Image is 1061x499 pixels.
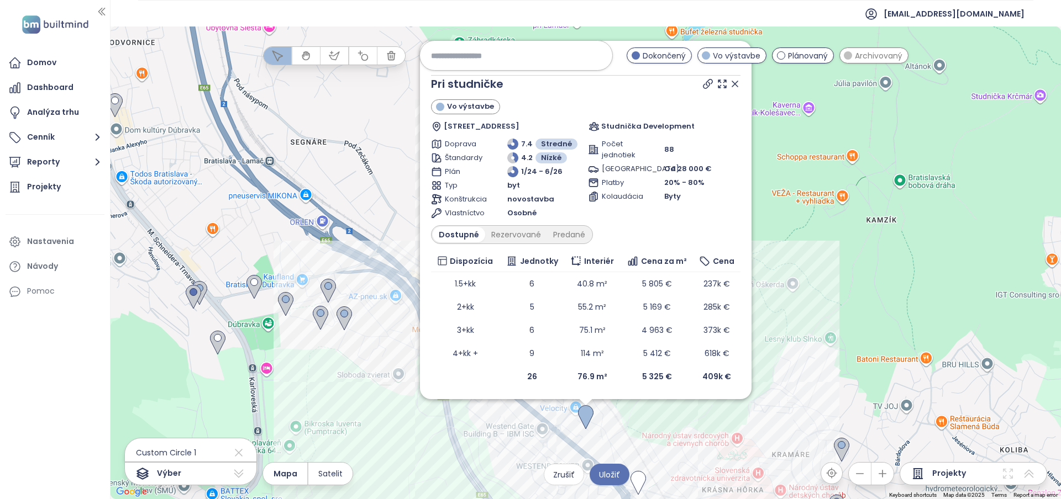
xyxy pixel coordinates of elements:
div: Domov [27,56,56,70]
span: 4.2 [521,152,533,163]
button: Uložiť [590,464,629,485]
span: Byty [664,191,681,202]
div: Predané [547,227,591,242]
span: [STREET_ADDRESS] [444,121,519,132]
a: Report a map error [1013,492,1058,498]
a: Pri studničke [431,76,503,92]
span: Vo výstavbe [713,50,760,62]
span: Osobné [507,208,537,219]
span: Archivovaný [855,50,902,62]
b: 26 [527,371,537,382]
span: 7.4 [521,139,533,150]
a: Dashboard [6,77,104,99]
a: Návody [6,256,104,278]
a: Open this area in Google Maps (opens a new window) [113,485,150,499]
td: 3+kk [431,318,500,342]
span: 88 [664,144,674,155]
span: Vo výstavbe [447,101,494,112]
img: logo [19,13,92,36]
span: Typ [445,180,483,191]
span: Výber [157,467,181,480]
td: 75.1 m² [564,318,620,342]
span: novostavba [507,194,554,205]
b: 5 325 € [642,371,672,382]
div: Analýza trhu [27,105,79,119]
div: Rezervované [485,227,547,242]
span: Kolaudácia [602,191,640,202]
span: 1/24 - 6/26 [521,166,563,177]
span: 373k € [703,325,730,336]
button: Zrušiť [544,464,584,485]
span: [GEOGRAPHIC_DATA] [602,163,640,174]
span: Map data ©2025 [943,492,985,498]
span: Projekty [932,467,966,480]
span: Uložiť [599,469,620,481]
div: Dashboard [27,81,73,94]
span: 4 963 € [642,325,673,336]
button: Keyboard shortcuts [889,491,937,499]
td: 6 [500,318,564,342]
td: 1.5+kk [431,272,500,295]
div: Projekty [27,180,61,194]
span: Dokončený [643,50,686,62]
b: 409k € [702,371,731,382]
span: 5 805 € [642,278,672,289]
span: Cena [713,255,734,267]
span: byt [507,180,520,191]
span: Jednotky [520,255,558,267]
button: Reporty [6,151,104,173]
td: 5 [500,295,564,318]
span: Satelit [318,468,343,480]
div: Návody [27,259,58,273]
span: 285k € [703,301,730,312]
a: Nastavenia [6,231,104,253]
span: Konštrukcia [445,194,483,205]
div: Dostupné [433,227,485,242]
span: Dispozícia [450,255,493,267]
span: Plán [445,166,483,177]
button: Cenník [6,126,104,148]
div: Pomoc [6,280,104,302]
span: 237k € [703,278,730,289]
button: Mapa [263,463,307,485]
span: [EMAIL_ADDRESS][DOMAIN_NAME] [884,1,1025,27]
span: Počet jednotiek [602,139,640,161]
span: Platby [602,177,640,188]
td: 55.2 m² [564,295,620,318]
td: 114 m² [564,342,620,365]
td: 4+kk + [431,342,500,365]
span: Interiér [584,255,614,267]
a: Analýza trhu [6,102,104,124]
span: Plánovaný [788,50,828,62]
span: Stredné [541,139,572,150]
span: Mapa [274,468,297,480]
td: 6 [500,272,564,295]
b: 76.9 m² [577,371,607,382]
span: Štandardy [445,152,483,163]
td: 40.8 m² [564,272,620,295]
div: Pomoc [27,284,55,298]
span: Vlastníctvo [445,208,483,219]
span: Custom Circle 1 [125,444,196,461]
td: 9 [500,342,564,365]
span: Zrušiť [553,469,575,481]
span: 618k € [705,348,729,359]
span: Studnička Development [601,121,695,132]
span: Od 28 000 € [664,163,712,174]
span: 20% - 80% [664,177,705,188]
span: Nízké [541,152,561,163]
a: Domov [6,52,104,74]
span: Doprava [445,139,483,150]
span: 5 169 € [643,301,671,312]
a: Terms (opens in new tab) [991,492,1007,498]
a: Projekty [6,176,104,198]
img: Google [113,485,150,499]
span: Cena za m² [641,255,687,267]
span: 5 412 € [643,348,671,359]
td: 2+kk [431,295,500,318]
button: Satelit [308,463,353,485]
div: Nastavenia [27,235,74,248]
